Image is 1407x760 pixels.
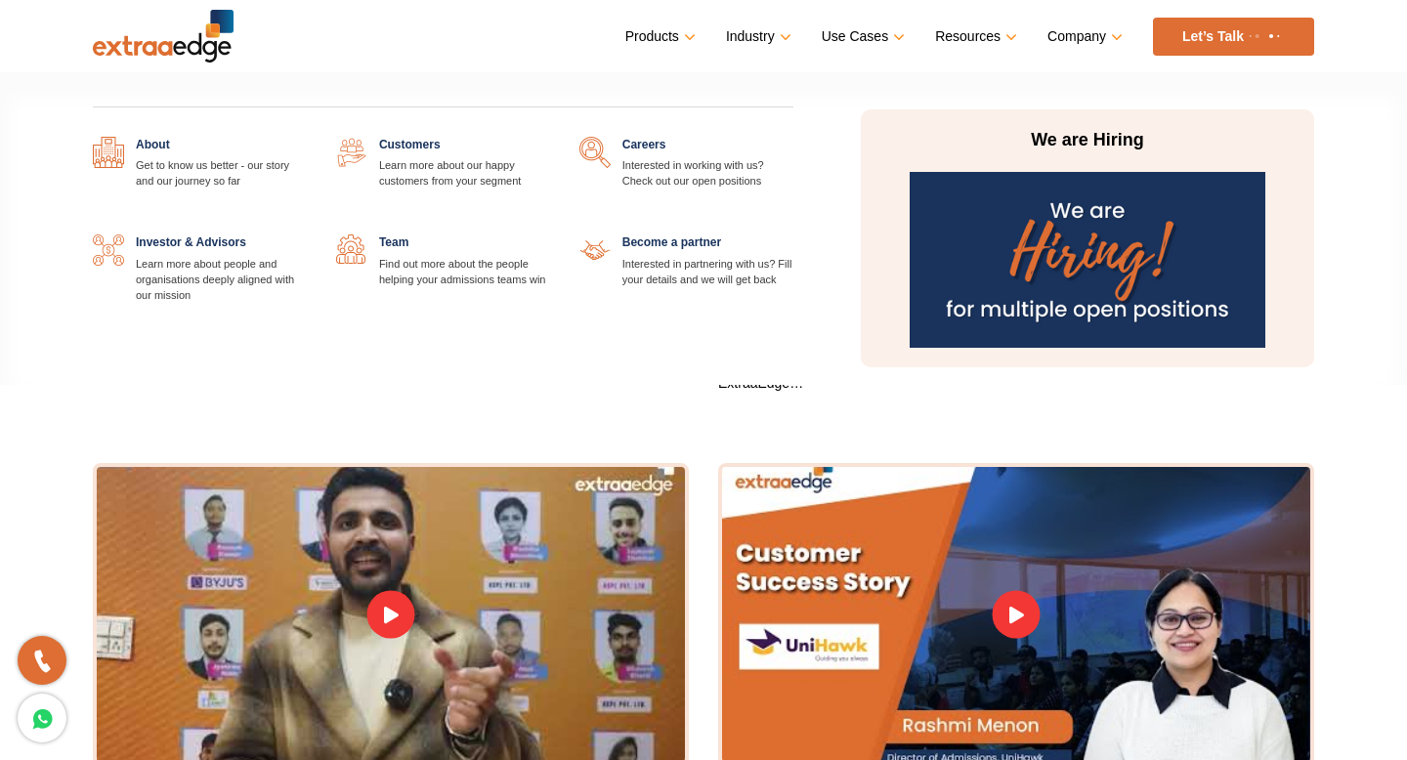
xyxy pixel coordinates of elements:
[1153,18,1314,56] a: Let’s Talk
[935,22,1013,51] a: Resources
[904,129,1271,152] p: We are Hiring
[726,22,788,51] a: Industry
[822,22,901,51] a: Use Cases
[625,22,692,51] a: Products
[1047,22,1119,51] a: Company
